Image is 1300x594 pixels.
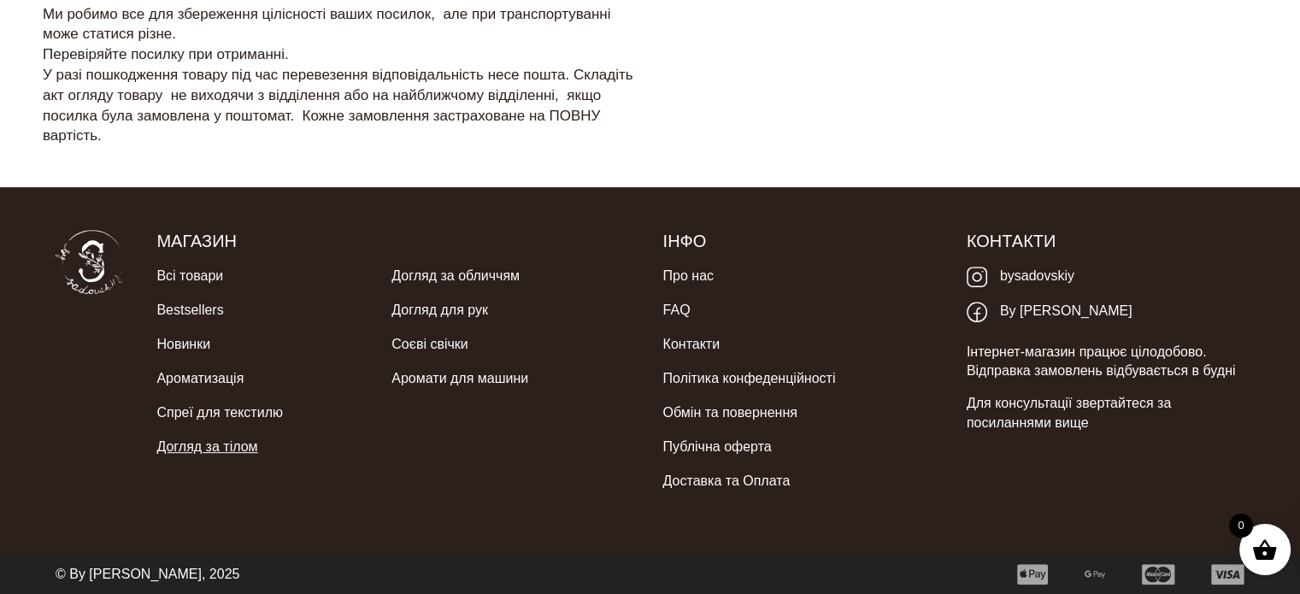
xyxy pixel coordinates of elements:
a: By [PERSON_NAME] [967,294,1132,329]
p: Для консультації звертайтеся за посиланнями вище [967,394,1244,432]
a: FAQ [662,293,690,327]
h5: Магазин [156,230,637,252]
a: bysadovskiy [967,259,1074,294]
a: Обмін та повернення [662,396,797,430]
a: Про нас [662,259,713,293]
a: Публічна оферта [662,430,771,464]
p: Ми робимо все для збереження цілісності ваших посилок, але при транспортуванні може статися різне... [43,4,637,147]
a: Ароматизація [156,362,244,396]
p: Інтернет-магазин працює цілодобово. Відправка замовлень відбувається в будні [967,343,1244,381]
a: Догляд для рук [391,293,488,327]
h5: Контакти [967,230,1244,252]
a: Спреї для текстилю [156,396,283,430]
a: Догляд за тілом [156,430,257,464]
p: © By [PERSON_NAME], 2025 [56,565,239,584]
h5: Інфо [662,230,940,252]
a: Аромати для машини [391,362,528,396]
a: Доставка та Оплата [662,464,790,498]
a: Всі товари [156,259,223,293]
span: 0 [1229,514,1253,538]
a: Новинки [156,327,210,362]
a: Політика конфеденційності [662,362,835,396]
a: Соєві свічки [391,327,468,362]
a: Bestsellers [156,293,223,327]
a: Догляд за обличчям [391,259,520,293]
a: Контакти [662,327,720,362]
